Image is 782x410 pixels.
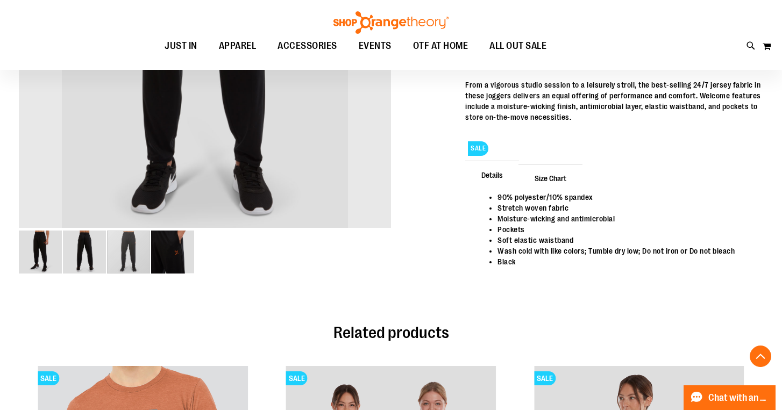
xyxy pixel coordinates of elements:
[708,393,769,403] span: Chat with an Expert
[465,161,519,189] span: Details
[219,34,257,58] span: APPAREL
[468,141,488,156] span: SALE
[489,34,546,58] span: ALL OUT SALE
[151,229,194,275] div: image 4 of 4
[332,11,450,34] img: Shop Orangetheory
[286,371,308,385] span: SALE
[19,229,63,275] div: image 1 of 4
[497,192,752,203] li: 90% polyester/10% spandex
[497,235,752,246] li: Soft elastic waistband
[497,246,752,256] li: Wash cold with like colors; Tumble dry low; Do not iron or Do not bleach
[534,371,556,385] span: SALE
[497,213,752,224] li: Moisture-wicking and antimicrobial
[151,231,194,274] img: Alternate image #3 for 1540547
[518,164,582,192] span: Size Chart
[359,34,392,58] span: EVENTS
[465,80,763,123] div: From a vigorous studio session to a leisurely stroll, the best-selling 24/7 jersey fabric in thes...
[165,34,197,58] span: JUST IN
[413,34,468,58] span: OTF AT HOME
[497,224,752,235] li: Pockets
[750,346,771,367] button: Back To Top
[38,371,59,385] span: SALE
[333,323,449,342] span: Related products
[107,229,151,275] div: image 3 of 4
[497,256,752,267] li: Black
[278,34,337,58] span: ACCESSORIES
[19,231,62,274] img: Product image for 24/7 Jogger
[63,231,106,274] img: Alternate image #1 for 1540547
[63,229,107,275] div: image 2 of 4
[497,203,752,213] li: Stretch woven fabric
[684,385,776,410] button: Chat with an Expert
